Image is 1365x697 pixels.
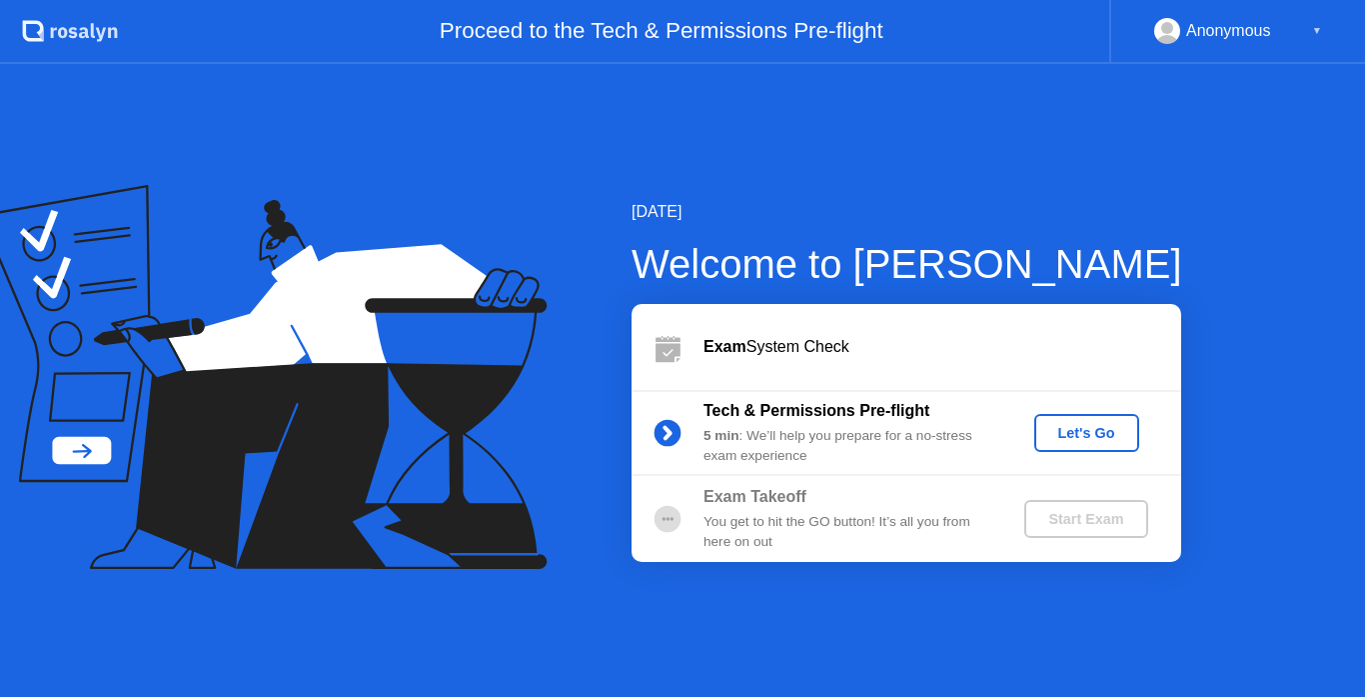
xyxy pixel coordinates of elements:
[1032,511,1139,527] div: Start Exam
[632,234,1182,294] div: Welcome to [PERSON_NAME]
[632,200,1182,224] div: [DATE]
[703,402,929,419] b: Tech & Permissions Pre-flight
[703,428,739,443] b: 5 min
[1034,414,1139,452] button: Let's Go
[703,488,806,505] b: Exam Takeoff
[1312,18,1322,44] div: ▼
[703,512,991,553] div: You get to hit the GO button! It’s all you from here on out
[703,338,746,355] b: Exam
[1186,18,1271,44] div: Anonymous
[703,335,1181,359] div: System Check
[703,426,991,467] div: : We’ll help you prepare for a no-stress exam experience
[1024,500,1147,538] button: Start Exam
[1042,425,1131,441] div: Let's Go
